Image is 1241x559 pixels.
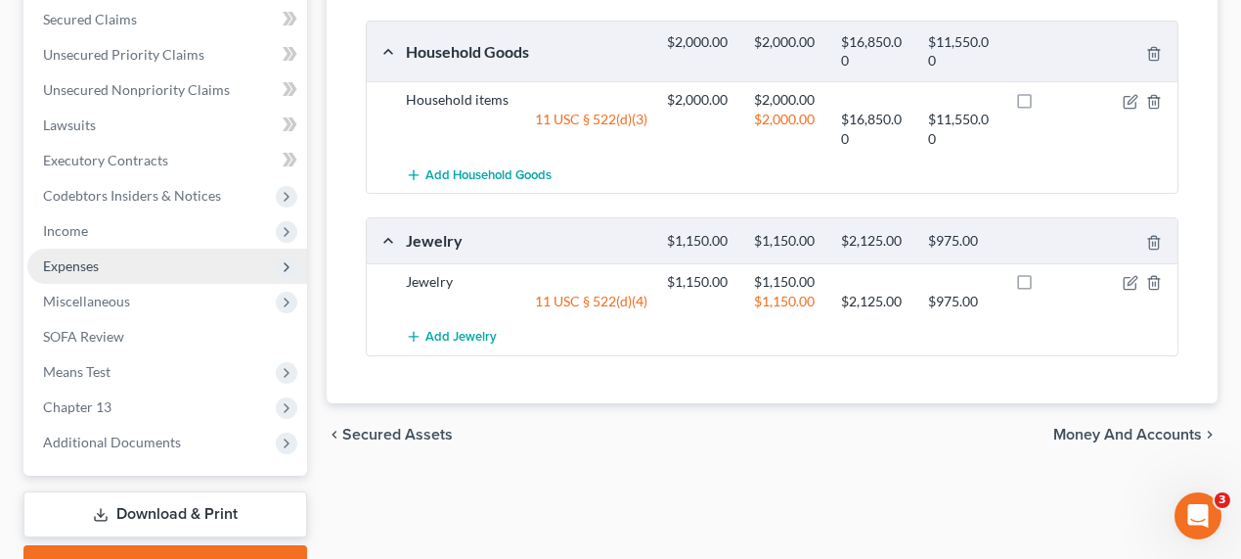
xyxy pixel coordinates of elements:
a: Executory Contracts [27,143,307,178]
span: Add Household Goods [425,167,552,183]
a: Download & Print [23,491,307,537]
div: $1,150.00 [657,272,744,292]
div: $2,000.00 [744,110,831,149]
button: Money and Accounts chevron_right [1053,427,1218,443]
a: SOFA Review [27,319,307,354]
div: $1,150.00 [744,272,831,292]
div: $2,000.00 [744,90,831,110]
div: $16,850.00 [831,33,918,70]
div: $975.00 [918,232,1005,251]
a: Unsecured Nonpriority Claims [27,72,307,108]
span: Miscellaneous [43,293,130,309]
span: 3 [1215,492,1230,508]
div: $16,850.00 [831,110,918,149]
i: chevron_right [1202,427,1218,443]
span: Means Test [43,363,111,380]
span: Expenses [43,257,99,274]
span: Unsecured Nonpriority Claims [43,81,230,98]
span: Lawsuits [43,116,96,133]
a: Unsecured Priority Claims [27,37,307,72]
span: Codebtors Insiders & Notices [43,187,221,204]
span: Additional Documents [43,434,181,450]
div: Jewelry [396,272,657,292]
i: chevron_left [327,427,342,443]
div: $975.00 [918,292,1005,311]
div: $2,000.00 [744,33,831,70]
button: Add Household Goods [406,157,552,193]
div: $2,000.00 [657,33,744,70]
div: $11,550.00 [918,110,1005,149]
div: $2,125.00 [831,232,918,251]
button: Add Jewelry [406,319,497,355]
span: Money and Accounts [1053,427,1202,443]
div: Household Goods [396,41,657,62]
button: chevron_left Secured Assets [327,427,453,443]
span: Income [43,222,88,239]
div: Jewelry [396,230,657,251]
a: Lawsuits [27,108,307,143]
div: $11,550.00 [918,33,1005,70]
span: Add Jewelry [425,330,497,346]
div: $2,000.00 [657,90,744,110]
div: $1,150.00 [744,292,831,311]
div: 11 USC § 522(d)(3) [396,110,657,149]
div: $1,150.00 [657,232,744,251]
span: Unsecured Priority Claims [43,46,204,63]
div: Household items [396,90,657,110]
div: $1,150.00 [744,232,831,251]
span: Executory Contracts [43,152,168,168]
span: Secured Assets [342,427,453,443]
span: Secured Claims [43,11,137,27]
div: 11 USC § 522(d)(4) [396,292,657,311]
iframe: Intercom live chat [1175,492,1221,539]
div: $2,125.00 [831,292,918,311]
span: Chapter 13 [43,398,111,415]
a: Secured Claims [27,2,307,37]
span: SOFA Review [43,328,124,345]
